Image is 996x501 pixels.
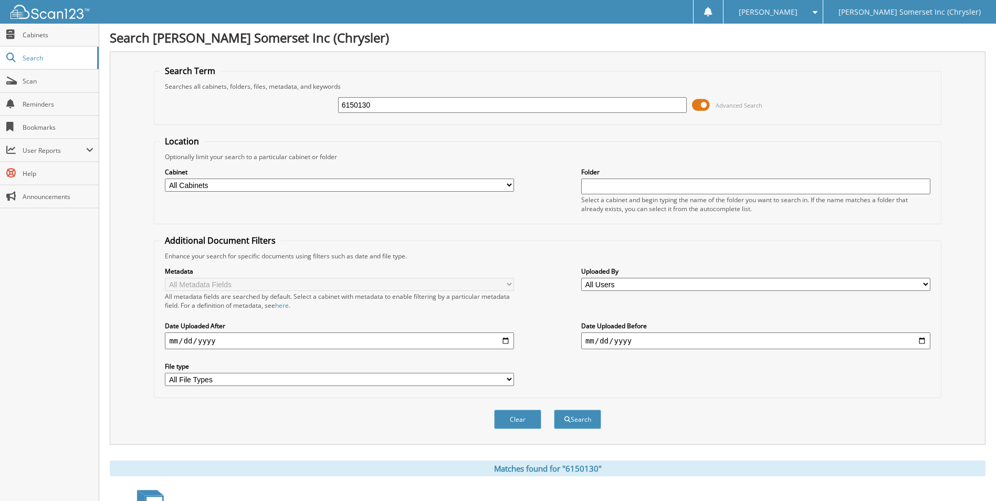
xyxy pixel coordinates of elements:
div: Matches found for "6150130" [110,461,985,476]
div: Optionally limit your search to a particular cabinet or folder [160,152,935,161]
span: Cabinets [23,30,93,39]
legend: Additional Document Filters [160,235,281,246]
span: Scan [23,77,93,86]
div: All metadata fields are searched by default. Select a cabinet with metadata to enable filtering b... [165,292,514,310]
span: Help [23,169,93,178]
span: User Reports [23,146,86,155]
input: end [581,332,930,349]
label: Cabinet [165,168,514,176]
input: start [165,332,514,349]
img: scan123-logo-white.svg [11,5,89,19]
span: [PERSON_NAME] [739,9,798,15]
label: Date Uploaded Before [581,321,930,330]
div: Searches all cabinets, folders, files, metadata, and keywords [160,82,935,91]
div: Enhance your search for specific documents using filters such as date and file type. [160,252,935,260]
a: here [275,301,289,310]
label: Date Uploaded After [165,321,514,330]
label: Uploaded By [581,267,930,276]
div: Select a cabinet and begin typing the name of the folder you want to search in. If the name match... [581,195,930,213]
button: Search [554,410,601,429]
h1: Search [PERSON_NAME] Somerset Inc (Chrysler) [110,29,985,46]
span: Announcements [23,192,93,201]
span: Search [23,54,92,62]
span: Reminders [23,100,93,109]
span: Advanced Search [716,101,762,109]
label: File type [165,362,514,371]
legend: Location [160,135,204,147]
button: Clear [494,410,541,429]
span: [PERSON_NAME] Somerset Inc (Chrysler) [838,9,981,15]
label: Metadata [165,267,514,276]
legend: Search Term [160,65,221,77]
label: Folder [581,168,930,176]
span: Bookmarks [23,123,93,132]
